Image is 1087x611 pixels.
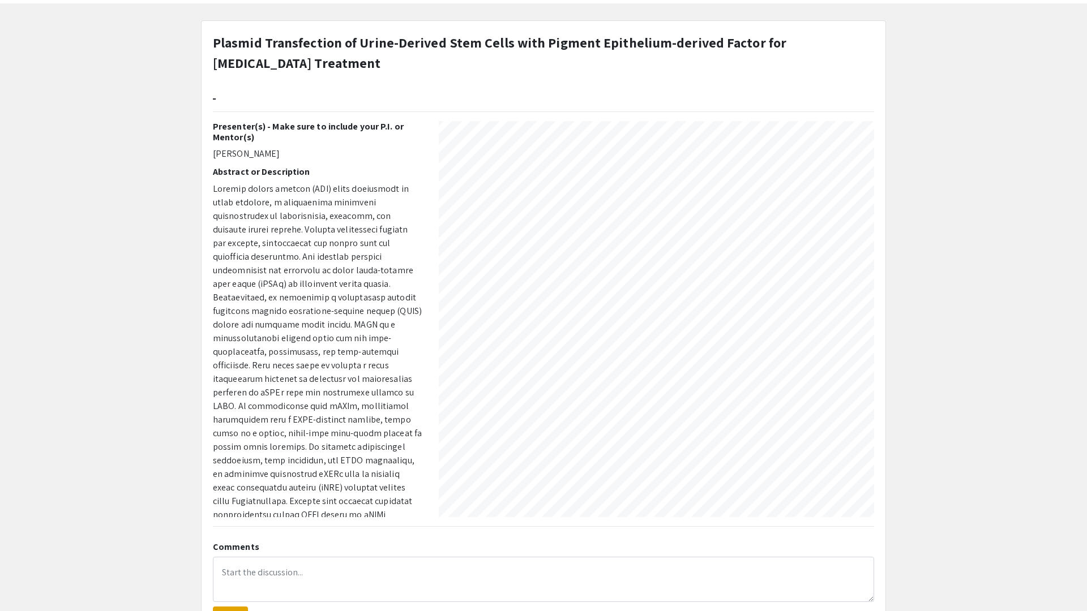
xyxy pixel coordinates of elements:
[8,560,48,603] iframe: Chat
[213,541,874,552] h2: Comments
[213,33,786,72] strong: Plasmid Transfection of Urine-Derived Stem Cells with Pigment Epithelium-derived Factor for [MEDI...
[213,166,422,177] h2: Abstract or Description
[213,147,422,161] p: [PERSON_NAME]
[213,121,422,143] h2: Presenter(s) - Make sure to include your P.I. or Mentor(s)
